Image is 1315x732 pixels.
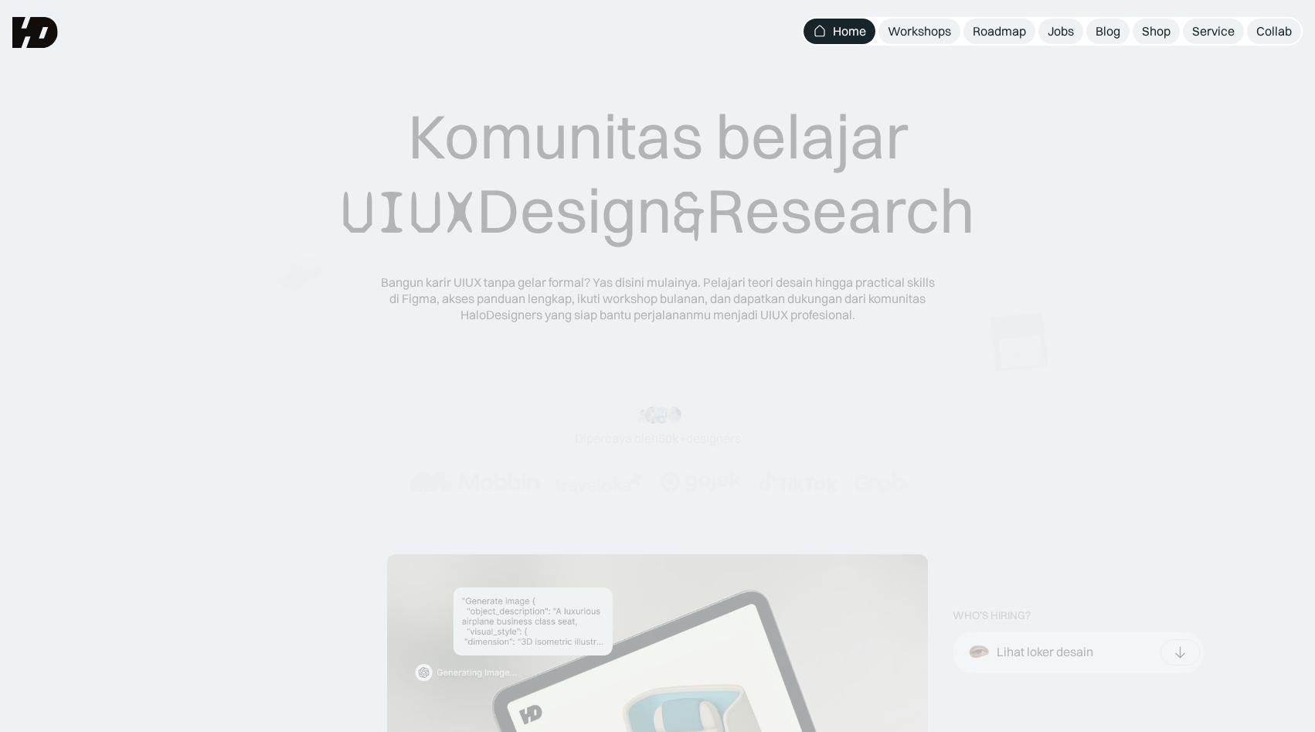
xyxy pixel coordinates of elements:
div: Lihat loker desain [997,645,1093,661]
div: Home [833,23,866,39]
a: Collab [1247,19,1301,44]
a: Workshops [878,19,960,44]
span: & [672,175,706,250]
div: Komunitas belajar Design Research [341,99,975,250]
div: Blog [1096,23,1120,39]
div: Dipercaya oleh designers [575,431,741,447]
a: Jobs [1038,19,1083,44]
div: Shop [1142,23,1171,39]
span: UIUX [341,175,477,250]
div: WHO’S HIRING? [953,609,1031,622]
a: Home [804,19,875,44]
div: Service [1192,23,1235,39]
a: Roadmap [963,19,1035,44]
span: 50k+ [658,431,686,446]
div: Workshops [888,23,951,39]
div: Collab [1256,23,1292,39]
div: Jobs [1048,23,1074,39]
a: Service [1183,19,1244,44]
div: Roadmap [973,23,1026,39]
a: Blog [1086,19,1130,44]
div: Bangun karir UIUX tanpa gelar formal? Yas disini mulainya. Pelajari teori desain hingga practical... [379,274,936,322]
a: Shop [1133,19,1180,44]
